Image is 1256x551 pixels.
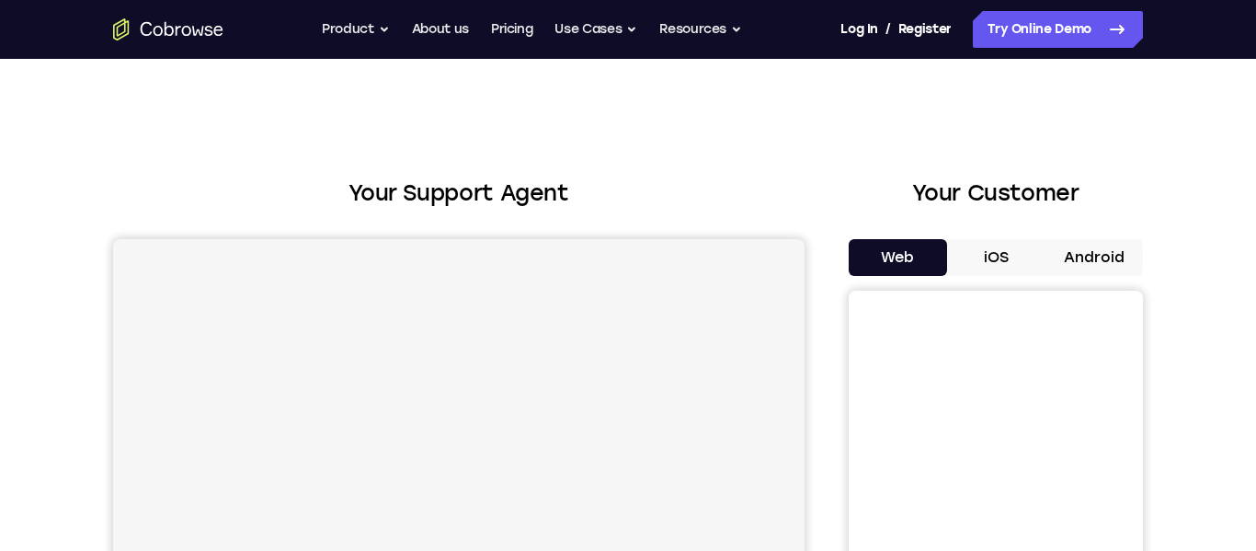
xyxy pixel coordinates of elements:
[849,177,1143,210] h2: Your Customer
[1045,239,1143,276] button: Android
[491,11,533,48] a: Pricing
[898,11,952,48] a: Register
[113,177,805,210] h2: Your Support Agent
[322,11,390,48] button: Product
[659,11,742,48] button: Resources
[973,11,1143,48] a: Try Online Demo
[947,239,1045,276] button: iOS
[113,18,223,40] a: Go to the home page
[840,11,877,48] a: Log In
[849,239,947,276] button: Web
[412,11,469,48] a: About us
[885,18,891,40] span: /
[554,11,637,48] button: Use Cases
